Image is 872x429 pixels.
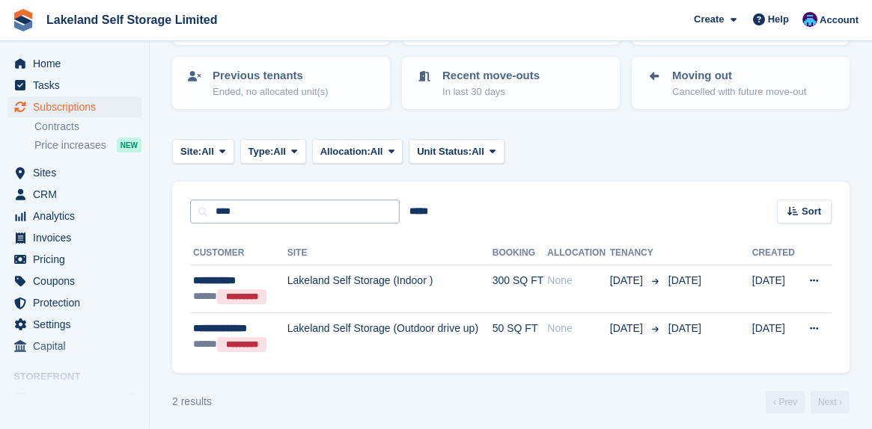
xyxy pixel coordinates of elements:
[34,138,106,152] span: Price increases
[240,139,306,164] button: Type: All
[668,274,701,286] span: [DATE]
[124,389,141,407] a: Preview store
[33,96,123,117] span: Subscriptions
[610,241,662,265] th: Tenancy
[33,162,123,183] span: Sites
[172,139,234,164] button: Site: All
[312,139,403,164] button: Allocation: All
[442,67,540,84] p: Recent move-outs
[763,391,853,413] nav: Page
[320,144,371,159] span: Allocation:
[33,227,123,248] span: Invoices
[12,9,34,31] img: stora-icon-8386f47178a22dfd0bd8f6a31ec36ba5ce8667c1dd55bd0f319d3a0aa187defe.svg
[7,75,141,96] a: menu
[820,13,859,28] span: Account
[7,227,141,248] a: menu
[7,336,141,357] a: menu
[273,144,286,159] span: All
[249,144,274,159] span: Type:
[287,313,493,361] td: Lakeland Self Storage (Outdoor drive up)
[371,144,383,159] span: All
[766,391,805,413] a: Previous
[493,313,547,361] td: 50 SQ FT
[610,321,646,336] span: [DATE]
[33,336,123,357] span: Capital
[174,58,388,108] a: Previous tenants Ended, no allocated unit(s)
[802,204,821,219] span: Sort
[33,314,123,335] span: Settings
[33,271,123,291] span: Coupons
[547,321,609,336] div: None
[13,369,149,384] span: Storefront
[33,292,123,313] span: Protection
[7,314,141,335] a: menu
[768,12,789,27] span: Help
[7,388,141,409] a: menu
[201,144,214,159] span: All
[33,184,123,205] span: CRM
[40,7,224,32] a: Lakeland Self Storage Limited
[34,137,141,153] a: Price increases NEW
[287,241,493,265] th: Site
[34,120,141,134] a: Contracts
[33,75,123,96] span: Tasks
[287,265,493,313] td: Lakeland Self Storage (Indoor )
[802,12,817,27] img: David Dickson
[672,84,806,99] p: Cancelled with future move-out
[33,249,123,270] span: Pricing
[442,84,540,99] p: In last 30 days
[672,67,806,84] p: Moving out
[694,12,724,27] span: Create
[610,273,646,288] span: [DATE]
[7,184,141,205] a: menu
[409,139,504,164] button: Unit Status: All
[472,144,484,159] span: All
[190,241,287,265] th: Customer
[633,58,848,108] a: Moving out Cancelled with future move-out
[213,84,329,99] p: Ended, no allocated unit(s)
[213,67,329,84] p: Previous tenants
[7,162,141,183] a: menu
[668,322,701,334] span: [DATE]
[180,144,201,159] span: Site:
[7,271,141,291] a: menu
[7,96,141,117] a: menu
[752,265,798,313] td: [DATE]
[7,292,141,313] a: menu
[33,206,123,226] span: Analytics
[7,249,141,270] a: menu
[493,265,547,313] td: 300 SQ FT
[33,388,123,409] span: Booking Portal
[547,241,609,265] th: Allocation
[33,53,123,74] span: Home
[7,53,141,74] a: menu
[752,241,798,265] th: Created
[811,391,850,413] a: Next
[493,241,547,265] th: Booking
[417,144,472,159] span: Unit Status:
[7,206,141,226] a: menu
[547,273,609,288] div: None
[172,394,212,410] div: 2 results
[403,58,618,108] a: Recent move-outs In last 30 days
[117,138,141,152] div: NEW
[752,313,798,361] td: [DATE]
